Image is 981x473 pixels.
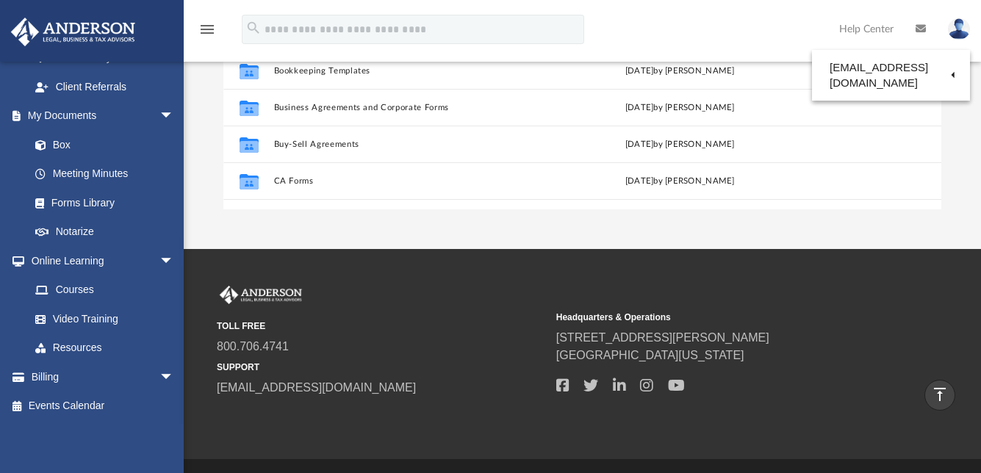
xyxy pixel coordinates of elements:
[556,331,769,344] a: [STREET_ADDRESS][PERSON_NAME]
[21,275,189,305] a: Courses
[924,380,955,411] a: vertical_align_top
[21,130,182,159] a: Box
[21,333,189,363] a: Resources
[245,20,262,36] i: search
[198,21,216,38] i: menu
[274,176,541,186] button: CA Forms
[217,381,416,394] a: [EMAIL_ADDRESS][DOMAIN_NAME]
[274,140,541,149] button: Buy-Sell Agreements
[547,138,813,151] div: [DATE] by [PERSON_NAME]
[21,304,182,333] a: Video Training
[159,246,189,276] span: arrow_drop_down
[547,65,813,78] div: [DATE] by [PERSON_NAME]
[217,361,546,374] small: SUPPORT
[217,340,289,353] a: 800.706.4741
[217,319,546,333] small: TOLL FREE
[556,311,885,324] small: Headquarters & Operations
[931,386,949,403] i: vertical_align_top
[812,54,970,97] a: [EMAIL_ADDRESS][DOMAIN_NAME]
[948,18,970,40] img: User Pic
[159,101,189,131] span: arrow_drop_down
[10,246,189,275] a: Online Learningarrow_drop_down
[10,391,196,421] a: Events Calendar
[274,66,541,76] button: Bookkeeping Templates
[21,72,189,101] a: Client Referrals
[7,18,140,46] img: Anderson Advisors Platinum Portal
[159,362,189,392] span: arrow_drop_down
[547,175,813,188] div: [DATE] by [PERSON_NAME]
[10,101,189,131] a: My Documentsarrow_drop_down
[198,28,216,38] a: menu
[21,188,182,217] a: Forms Library
[21,217,189,247] a: Notarize
[21,159,189,189] a: Meeting Minutes
[217,286,305,305] img: Anderson Advisors Platinum Portal
[274,103,541,112] button: Business Agreements and Corporate Forms
[556,349,744,361] a: [GEOGRAPHIC_DATA][US_STATE]
[10,362,196,391] a: Billingarrow_drop_down
[547,101,813,115] div: [DATE] by [PERSON_NAME]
